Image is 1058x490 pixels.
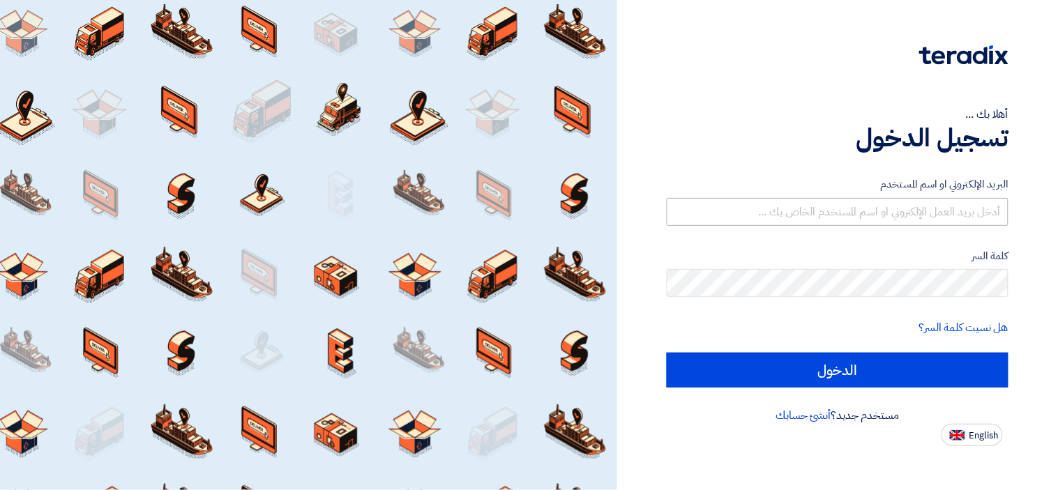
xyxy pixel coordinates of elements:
[667,176,1008,192] label: البريد الإلكتروني او اسم المستخدم
[667,198,1008,226] input: أدخل بريد العمل الإلكتروني او اسم المستخدم الخاص بك ...
[919,319,1008,336] a: هل نسيت كلمة السر؟
[667,407,1008,424] div: مستخدم جديد؟
[950,430,965,441] img: en-US.png
[776,407,831,424] a: أنشئ حسابك
[667,248,1008,264] label: كلمة السر
[919,45,1008,65] img: Teradix logo
[942,424,1003,446] button: English
[969,431,999,441] span: English
[667,106,1008,123] div: أهلا بك ...
[667,353,1008,388] input: الدخول
[667,123,1008,153] h1: تسجيل الدخول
